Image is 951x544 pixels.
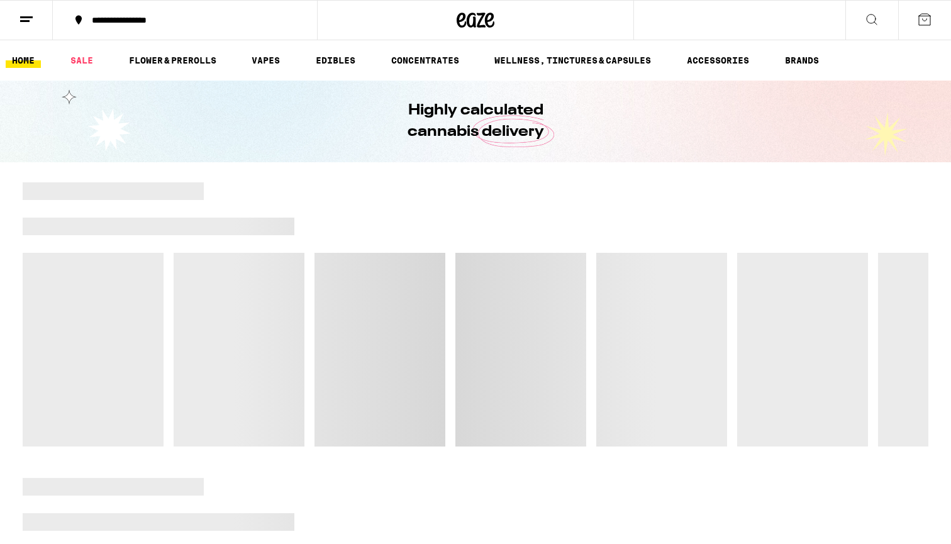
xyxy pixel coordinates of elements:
[309,53,362,68] a: EDIBLES
[488,53,657,68] a: WELLNESS, TINCTURES & CAPSULES
[245,53,286,68] a: VAPES
[681,53,755,68] a: ACCESSORIES
[372,100,579,143] h1: Highly calculated cannabis delivery
[779,53,825,68] button: BRANDS
[64,53,99,68] a: SALE
[385,53,465,68] a: CONCENTRATES
[870,506,938,538] iframe: Opens a widget where you can find more information
[6,53,41,68] a: HOME
[123,53,223,68] a: FLOWER & PREROLLS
